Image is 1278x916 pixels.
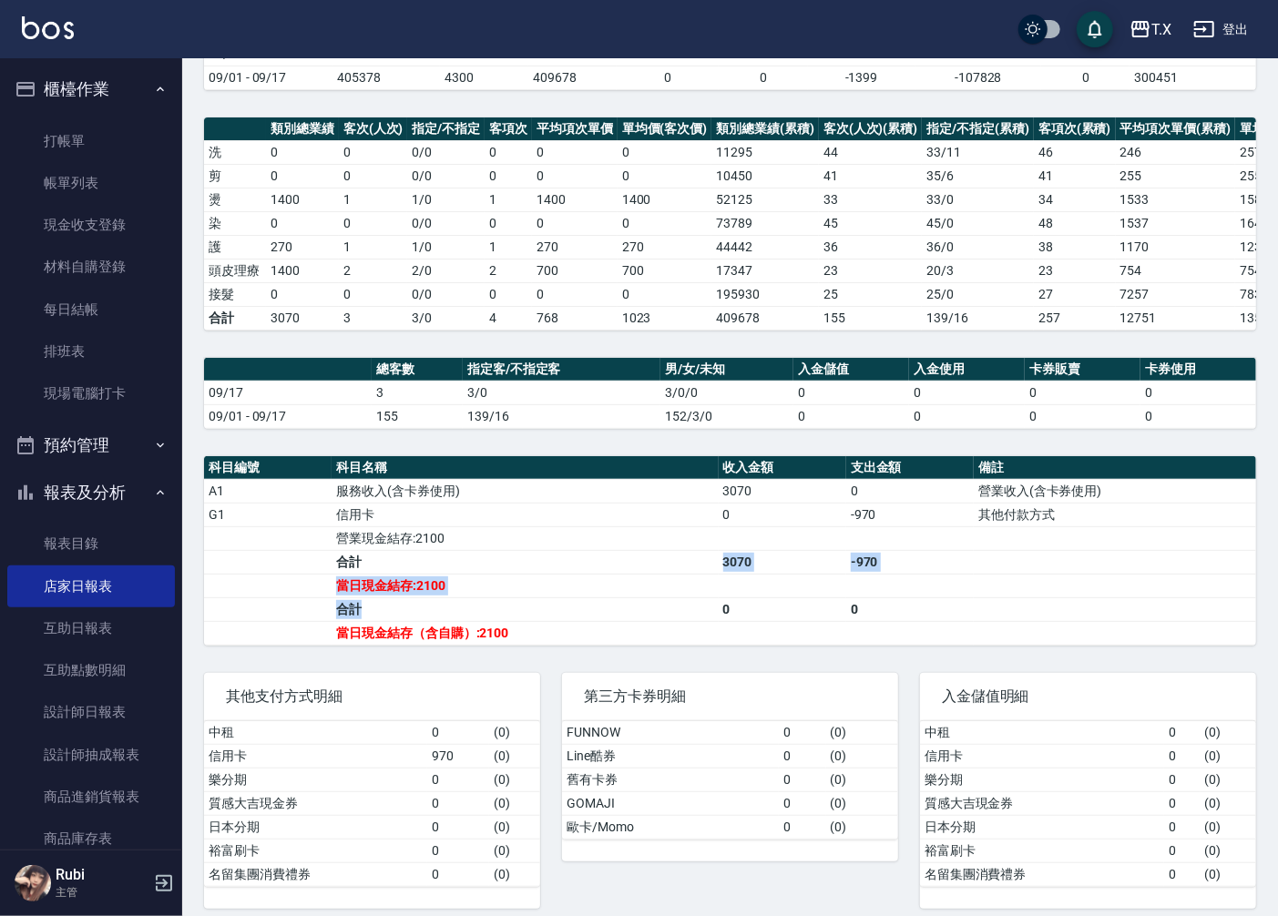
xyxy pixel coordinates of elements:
[920,862,1164,886] td: 名留集團消費禮券
[1201,768,1256,791] td: ( 0 )
[922,117,1034,141] th: 指定/不指定(累積)
[532,117,618,141] th: 平均項次單價
[846,479,974,503] td: 0
[1164,862,1201,886] td: 0
[1034,211,1116,235] td: 48
[407,259,485,282] td: 2 / 0
[485,306,532,330] td: 4
[339,306,408,330] td: 3
[920,721,1256,887] table: a dense table
[1077,11,1113,47] button: save
[1116,211,1236,235] td: 1537
[584,687,876,706] span: 第三方卡券明細
[1201,721,1256,745] td: ( 0 )
[339,117,408,141] th: 客次(人次)
[485,188,532,211] td: 1
[7,607,175,649] a: 互助日報表
[1034,164,1116,188] td: 41
[489,815,540,839] td: ( 0 )
[909,358,1025,382] th: 入金使用
[266,188,339,211] td: 1400
[779,791,825,815] td: 0
[1116,282,1236,306] td: 7257
[489,862,540,886] td: ( 0 )
[922,140,1034,164] td: 33 / 11
[485,235,532,259] td: 1
[711,259,819,282] td: 17347
[1034,188,1116,211] td: 34
[332,597,718,621] td: 合計
[1116,235,1236,259] td: 1170
[779,721,825,745] td: 0
[719,66,807,89] td: 0
[332,66,440,89] td: 405378
[1116,140,1236,164] td: 246
[204,791,427,815] td: 質感大吉現金券
[7,289,175,331] a: 每日結帳
[204,721,427,745] td: 中租
[7,331,175,372] a: 排班表
[1201,862,1256,886] td: ( 0 )
[808,66,915,89] td: -1399
[427,862,489,886] td: 0
[339,235,408,259] td: 1
[427,768,489,791] td: 0
[407,306,485,330] td: 3/0
[562,768,779,791] td: 舊有卡券
[618,235,712,259] td: 270
[7,372,175,414] a: 現場電腦打卡
[618,117,712,141] th: 單均價(客次價)
[7,818,175,860] a: 商品庫存表
[7,162,175,204] a: 帳單列表
[1122,11,1179,48] button: T.X
[463,358,660,382] th: 指定客/不指定客
[15,865,51,901] img: Person
[711,117,819,141] th: 類別總業績(累積)
[463,381,660,404] td: 3/0
[489,839,540,862] td: ( 0 )
[427,791,489,815] td: 0
[1025,381,1140,404] td: 0
[1034,235,1116,259] td: 38
[204,381,372,404] td: 09/17
[618,259,712,282] td: 700
[618,306,712,330] td: 1023
[339,140,408,164] td: 0
[846,503,974,526] td: -970
[489,744,540,768] td: ( 0 )
[7,120,175,162] a: 打帳單
[7,523,175,565] a: 報表目錄
[562,744,779,768] td: Line酷券
[1164,791,1201,815] td: 0
[660,404,793,428] td: 152/3/0
[532,164,618,188] td: 0
[440,66,528,89] td: 4300
[1140,381,1256,404] td: 0
[528,66,617,89] td: 409678
[819,188,923,211] td: 33
[1201,744,1256,768] td: ( 0 )
[1025,358,1140,382] th: 卡券販賣
[204,235,266,259] td: 護
[846,597,974,621] td: 0
[793,358,909,382] th: 入金儲值
[204,66,332,89] td: 09/01 - 09/17
[332,456,718,480] th: 科目名稱
[1034,259,1116,282] td: 23
[826,815,898,839] td: ( 0 )
[660,381,793,404] td: 3/0/0
[407,282,485,306] td: 0 / 0
[922,306,1034,330] td: 139/16
[407,235,485,259] td: 1 / 0
[779,768,825,791] td: 0
[372,404,463,428] td: 155
[532,259,618,282] td: 700
[922,259,1034,282] td: 20 / 3
[826,744,898,768] td: ( 0 )
[489,791,540,815] td: ( 0 )
[266,282,339,306] td: 0
[204,282,266,306] td: 接髮
[204,744,427,768] td: 信用卡
[1201,791,1256,815] td: ( 0 )
[339,211,408,235] td: 0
